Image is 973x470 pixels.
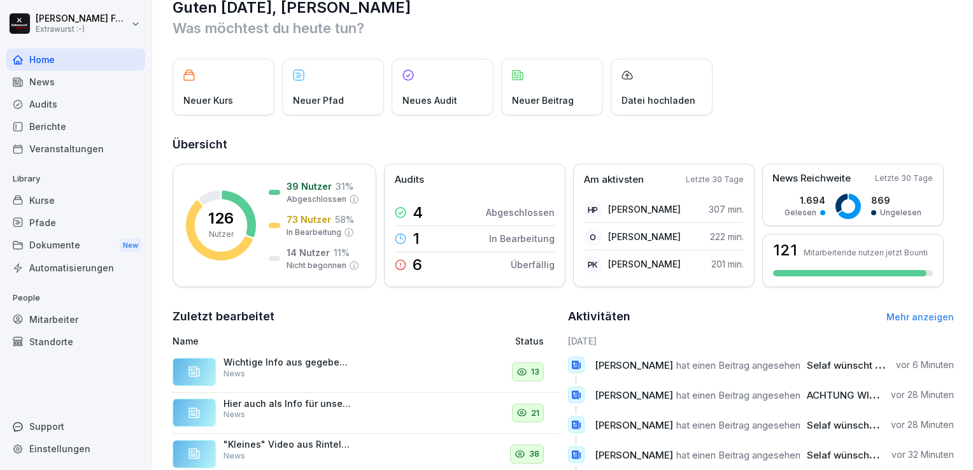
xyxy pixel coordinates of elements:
a: Wichtige Info aus gegebenem Anlass ! Es ist nicht erlaubt, Produkte anzubieten oder zu verkaufen,... [173,352,559,393]
a: Mitarbeiter [6,308,145,331]
p: Status [515,334,544,348]
p: Neuer Beitrag [512,94,574,107]
div: PK [584,255,602,273]
p: 1 [413,231,420,246]
p: News [224,368,245,380]
p: 4 [413,205,423,220]
h3: 121 [773,243,797,258]
p: 201 min. [711,257,744,271]
span: [PERSON_NAME] [595,359,673,371]
p: 6 [413,257,422,273]
p: Nutzer [209,229,234,240]
p: Extrawurst :-) [36,25,129,34]
span: hat einen Beitrag angesehen [676,359,800,371]
a: Berichte [6,115,145,138]
p: Neuer Kurs [183,94,233,107]
p: Datei hochladen [621,94,695,107]
span: [PERSON_NAME] [595,419,673,431]
p: vor 32 Minuten [891,448,954,461]
a: DokumenteNew [6,234,145,257]
a: Kurse [6,189,145,211]
a: News [6,71,145,93]
span: [PERSON_NAME] [595,449,673,461]
p: News Reichweite [772,171,851,186]
a: Audits [6,93,145,115]
p: Was möchtest du heute tun? [173,18,954,38]
p: 31 % [336,180,353,193]
span: hat einen Beitrag angesehen [676,419,800,431]
a: Pfade [6,211,145,234]
a: Hier auch als Info für unsere Franchisepartner !! Achtung Fremdkörper !! In der [GEOGRAPHIC_DATA]... [173,393,559,434]
p: Wichtige Info aus gegebenem Anlass ! Es ist nicht erlaubt, Produkte anzubieten oder zu verkaufen,... [224,357,351,368]
p: 13 [531,366,539,378]
p: 307 min. [709,203,744,216]
a: Home [6,48,145,71]
p: [PERSON_NAME] Forthmann [36,13,129,24]
div: Dokumente [6,234,145,257]
p: 21 [531,407,539,420]
a: Einstellungen [6,438,145,460]
p: [PERSON_NAME] [608,257,681,271]
h2: Zuletzt bearbeitet [173,308,559,325]
p: Mitarbeitende nutzen jetzt Bounti [804,248,928,257]
p: Überfällig [511,258,555,271]
div: HP [584,201,602,218]
div: Support [6,415,145,438]
p: "Kleines" Video aus Rinteln von [PERSON_NAME]. Unserem jüngsten Extrawurst Baby. Aber seht und hö... [224,439,351,450]
p: 126 [208,211,234,226]
p: 869 [871,194,921,207]
p: Letzte 30 Tage [686,174,744,185]
p: News [224,450,245,462]
p: 39 Nutzer [287,180,332,193]
p: 11 % [334,246,350,259]
p: 14 Nutzer [287,246,330,259]
p: 58 % [335,213,354,226]
h2: Aktivitäten [568,308,630,325]
span: hat einen Beitrag angesehen [676,449,800,461]
p: 73 Nutzer [287,213,331,226]
a: Veranstaltungen [6,138,145,160]
h2: Übersicht [173,136,954,153]
p: 222 min. [710,230,744,243]
p: 38 [529,448,539,460]
p: Hier auch als Info für unsere Franchisepartner !! Achtung Fremdkörper !! In der [GEOGRAPHIC_DATA]... [224,398,351,409]
span: [PERSON_NAME] [595,389,673,401]
p: Neuer Pfad [293,94,344,107]
p: People [6,288,145,308]
a: Mehr anzeigen [886,311,954,322]
p: In Bearbeitung [489,232,555,245]
p: 1.694 [785,194,825,207]
div: O [584,228,602,246]
p: In Bearbeitung [287,227,341,238]
p: [PERSON_NAME] [608,203,681,216]
a: Standorte [6,331,145,353]
p: Ungelesen [880,207,921,218]
p: Library [6,169,145,189]
span: hat einen Beitrag angesehen [676,389,800,401]
p: News [224,409,245,420]
p: [PERSON_NAME] [608,230,681,243]
div: New [120,238,141,253]
p: vor 28 Minuten [891,418,954,431]
p: vor 6 Minuten [896,359,954,371]
p: Name [173,334,409,348]
h6: [DATE] [568,334,955,348]
p: Gelesen [785,207,816,218]
p: Abgeschlossen [486,206,555,219]
p: Nicht begonnen [287,260,346,271]
a: Automatisierungen [6,257,145,279]
p: Letzte 30 Tage [875,173,933,184]
p: Audits [395,173,424,187]
p: vor 28 Minuten [891,388,954,401]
